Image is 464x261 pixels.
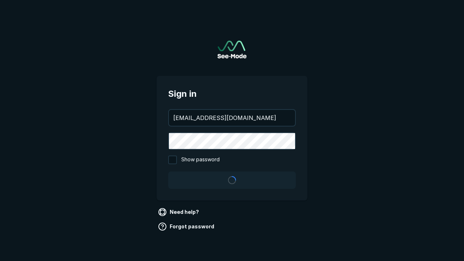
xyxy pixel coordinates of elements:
a: Forgot password [157,221,217,232]
span: Show password [181,156,220,164]
span: Sign in [168,87,296,100]
a: Need help? [157,206,202,218]
a: Go to sign in [217,41,246,58]
img: See-Mode Logo [217,41,246,58]
input: your@email.com [169,110,295,126]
